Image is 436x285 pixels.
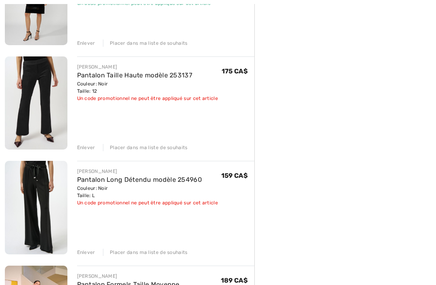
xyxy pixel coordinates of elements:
div: Placer dans ma liste de souhaits [103,249,188,256]
span: 189 CA$ [221,277,248,284]
div: Enlever [77,40,95,47]
div: Un code promotionnel ne peut être appliqué sur cet article [77,95,218,102]
div: Enlever [77,249,95,256]
a: Pantalon Taille Haute modèle 253137 [77,71,193,79]
div: [PERSON_NAME] [77,63,218,71]
div: Un code promotionnel ne peut être appliqué sur cet article [77,199,218,206]
div: Enlever [77,144,95,151]
div: Placer dans ma liste de souhaits [103,144,188,151]
div: Couleur: Noir Taille: L [77,185,218,199]
div: Placer dans ma liste de souhaits [103,40,188,47]
div: Couleur: Noir Taille: 12 [77,80,218,95]
div: [PERSON_NAME] [77,273,221,280]
img: Pantalon Long Détendu modèle 254960 [5,161,67,254]
div: [PERSON_NAME] [77,168,218,175]
a: Pantalon Long Détendu modèle 254960 [77,176,202,183]
span: 175 CA$ [222,67,248,75]
img: Pantalon Taille Haute modèle 253137 [5,56,67,150]
span: 159 CA$ [221,172,248,179]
